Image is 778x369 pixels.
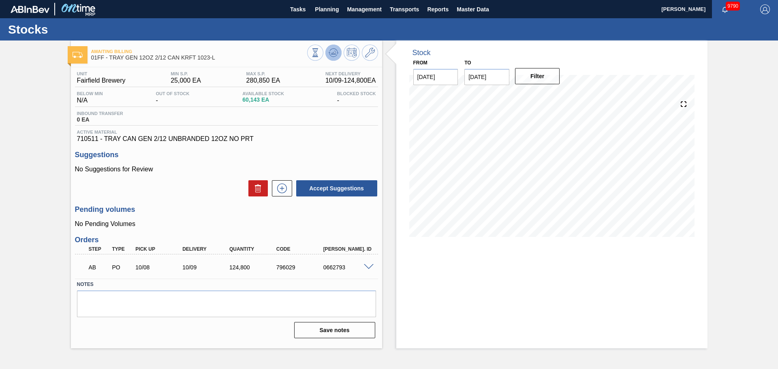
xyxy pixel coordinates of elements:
span: 0 EA [77,117,123,123]
div: Code [274,246,327,252]
img: Ícone [73,52,83,58]
span: Awaiting Billing [91,49,307,54]
div: Purchase order [110,264,134,271]
p: No Pending Volumes [75,220,378,228]
button: Save notes [294,322,375,338]
span: 60,143 EA [242,97,284,103]
p: AB [89,264,109,271]
h3: Suggestions [75,151,378,159]
input: mm/dd/yyyy [413,69,458,85]
label: to [464,60,471,66]
div: 796029 [274,264,327,271]
span: Planning [315,4,339,14]
span: 710511 - TRAY CAN GEN 2/12 UNBRANDED 12OZ NO PRT [77,135,376,143]
div: 10/09/2025 [180,264,233,271]
span: 01FF - TRAY GEN 12OZ 2/12 CAN KRFT 1023-L [91,55,307,61]
span: Inbound Transfer [77,111,123,116]
span: Blocked Stock [337,91,376,96]
img: Logout [760,4,770,14]
div: Delivery [180,246,233,252]
input: mm/dd/yyyy [464,69,509,85]
span: MAX S.P. [246,71,280,76]
span: Available Stock [242,91,284,96]
span: 9790 [726,2,740,11]
span: Next Delivery [325,71,376,76]
span: Tasks [289,4,307,14]
span: 280,850 EA [246,77,280,84]
span: Reports [427,4,449,14]
label: From [413,60,427,66]
span: Fairfield Brewery [77,77,126,84]
span: 10/09 - 124,800 EA [325,77,376,84]
div: New suggestion [268,180,292,196]
div: 10/08/2025 [133,264,186,271]
span: 25,000 EA [171,77,201,84]
button: Schedule Inventory [344,45,360,61]
button: Accept Suggestions [296,180,377,196]
span: Transports [390,4,419,14]
span: Below Min [77,91,103,96]
h1: Stocks [8,25,152,34]
button: Go to Master Data / General [362,45,378,61]
img: TNhmsLtSVTkK8tSr43FrP2fwEKptu5GPRR3wAAAABJRU5ErkJggg== [11,6,49,13]
div: [PERSON_NAME]. ID [321,246,374,252]
div: Delete Suggestions [244,180,268,196]
div: Step [87,246,111,252]
button: Filter [515,68,560,84]
div: Pick up [133,246,186,252]
div: Quantity [227,246,280,252]
div: Accept Suggestions [292,179,378,197]
span: Management [347,4,382,14]
div: Stock [413,49,431,57]
div: N/A [75,91,105,104]
button: Notifications [712,4,738,15]
button: Stocks Overview [307,45,323,61]
span: Out Of Stock [156,91,190,96]
span: MIN S.P. [171,71,201,76]
span: Unit [77,71,126,76]
span: Active Material [77,130,376,134]
h3: Pending volumes [75,205,378,214]
p: No Suggestions for Review [75,166,378,173]
div: - [154,91,192,104]
div: 124,800 [227,264,280,271]
button: Update Chart [325,45,342,61]
div: Type [110,246,134,252]
span: Master Data [457,4,489,14]
div: Awaiting Billing [87,258,111,276]
h3: Orders [75,236,378,244]
div: 0662793 [321,264,374,271]
label: Notes [77,279,376,290]
div: - [335,91,378,104]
